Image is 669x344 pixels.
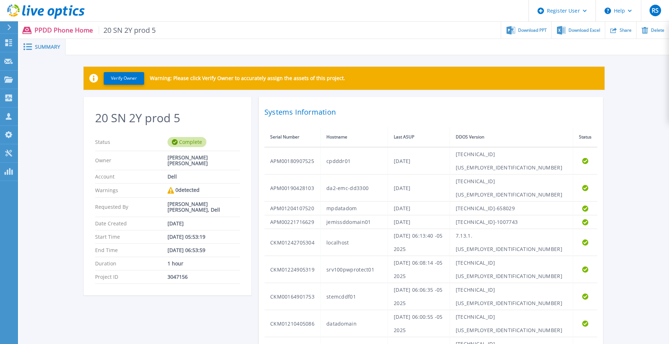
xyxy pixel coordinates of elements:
[388,229,450,256] td: [DATE] 06:13:40 -05 2025
[450,147,573,175] td: [TECHNICAL_ID][US_EMPLOYER_IDENTIFICATION_NUMBER]
[321,229,388,256] td: localhost
[168,261,240,266] div: 1 hour
[150,75,345,81] p: Warning: Please click Verify Owner to accurately assign the assets of this project.
[168,137,206,147] div: Complete
[620,28,632,32] span: Share
[450,229,573,256] td: 7.13.1.[US_EMPLOYER_IDENTIFICATION_NUMBER]
[652,8,659,13] span: RS
[264,147,321,175] td: APM00180907525
[95,155,168,166] p: Owner
[450,256,573,283] td: [TECHNICAL_ID][US_EMPLOYER_IDENTIFICATION_NUMBER]
[321,127,388,147] th: Hostname
[651,28,664,32] span: Delete
[35,44,60,49] span: Summary
[264,283,321,310] td: CKM00164901753
[388,127,450,147] th: Last ASUP
[388,256,450,283] td: [DATE] 06:08:14 -05 2025
[321,175,388,202] td: da2-emc-dd3300
[388,147,450,175] td: [DATE]
[95,111,240,125] h2: 20 SN 2Y prod 5
[450,310,573,337] td: [TECHNICAL_ID][US_EMPLOYER_IDENTIFICATION_NUMBER]
[321,147,388,175] td: cpdddr01
[95,261,168,266] p: Duration
[388,283,450,310] td: [DATE] 06:06:35 -05 2025
[568,28,600,32] span: Download Excel
[388,202,450,215] td: [DATE]
[168,247,240,253] div: [DATE] 06:53:59
[95,174,168,180] p: Account
[450,175,573,202] td: [TECHNICAL_ID][US_EMPLOYER_IDENTIFICATION_NUMBER]
[518,28,547,32] span: Download PPT
[264,106,597,119] h2: Systems Information
[95,187,168,194] p: Warnings
[321,256,388,283] td: srv100pwprotect01
[573,127,597,147] th: Status
[450,283,573,310] td: [TECHNICAL_ID][US_EMPLOYER_IDENTIFICATION_NUMBER]
[95,247,168,253] p: End Time
[388,310,450,337] td: [DATE] 06:00:55 -05 2025
[168,174,240,180] div: Dell
[95,274,168,280] p: Project ID
[168,221,240,226] div: [DATE]
[168,201,240,213] div: [PERSON_NAME] [PERSON_NAME], Dell
[168,274,240,280] div: 3047156
[264,229,321,256] td: CKM01242705304
[264,175,321,202] td: APM00190428103
[168,155,240,166] div: [PERSON_NAME] [PERSON_NAME]
[321,202,388,215] td: mpdatadom
[264,127,321,147] th: Serial Number
[95,137,168,147] p: Status
[450,215,573,229] td: [TECHNICAL_ID]-1007743
[450,127,573,147] th: DDOS Version
[95,234,168,240] p: Start Time
[99,26,156,34] span: 20 SN 2Y prod 5
[450,202,573,215] td: [TECHNICAL_ID]-658029
[264,215,321,229] td: APM00221716629
[35,26,156,34] p: PPDD Phone Home
[264,256,321,283] td: CKM01224905319
[388,175,450,202] td: [DATE]
[264,310,321,337] td: CKM01210405086
[95,221,168,226] p: Date Created
[388,215,450,229] td: [DATE]
[321,215,388,229] td: jemissddomain01
[264,202,321,215] td: APM01204107520
[321,283,388,310] td: stemcddf01
[321,310,388,337] td: datadomain
[104,72,144,85] button: Verify Owner
[168,234,240,240] div: [DATE] 05:53:19
[168,187,240,194] div: 0 detected
[95,201,168,213] p: Requested By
